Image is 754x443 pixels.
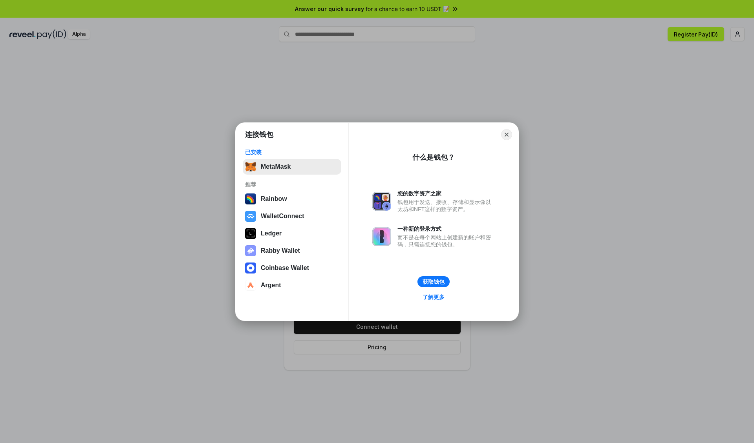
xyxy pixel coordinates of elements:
[372,192,391,211] img: svg+xml,%3Csvg%20xmlns%3D%22http%3A%2F%2Fwww.w3.org%2F2000%2Fsvg%22%20fill%3D%22none%22%20viewBox...
[245,161,256,172] img: svg+xml,%3Csvg%20fill%3D%22none%22%20height%3D%2233%22%20viewBox%3D%220%200%2035%2033%22%20width%...
[243,277,341,293] button: Argent
[243,159,341,175] button: MetaMask
[372,227,391,246] img: svg+xml,%3Csvg%20xmlns%3D%22http%3A%2F%2Fwww.w3.org%2F2000%2Fsvg%22%20fill%3D%22none%22%20viewBox...
[423,278,445,285] div: 获取钱包
[261,213,304,220] div: WalletConnect
[245,211,256,222] img: svg+xml,%3Csvg%20width%3D%2228%22%20height%3D%2228%22%20viewBox%3D%220%200%2028%2028%22%20fill%3D...
[245,193,256,204] img: svg+xml,%3Csvg%20width%3D%22120%22%20height%3D%22120%22%20viewBox%3D%220%200%20120%20120%22%20fil...
[245,181,339,188] div: 推荐
[261,195,287,202] div: Rainbow
[243,260,341,276] button: Coinbase Wallet
[417,276,450,287] button: 获取钱包
[245,228,256,239] img: svg+xml,%3Csvg%20xmlns%3D%22http%3A%2F%2Fwww.w3.org%2F2000%2Fsvg%22%20width%3D%2228%22%20height%3...
[243,208,341,224] button: WalletConnect
[261,163,291,170] div: MetaMask
[397,199,495,213] div: 钱包用于发送、接收、存储和显示像以太坊和NFT这样的数字资产。
[501,129,512,140] button: Close
[245,149,339,156] div: 已安装
[397,234,495,248] div: 而不是在每个网站上创建新的账户和密码，只需连接您的钱包。
[245,245,256,256] img: svg+xml,%3Csvg%20xmlns%3D%22http%3A%2F%2Fwww.w3.org%2F2000%2Fsvg%22%20fill%3D%22none%22%20viewBox...
[245,263,256,273] img: svg+xml,%3Csvg%20width%3D%2228%22%20height%3D%2228%22%20viewBox%3D%220%200%2028%2028%22%20fill%3D...
[243,243,341,259] button: Rabby Wallet
[261,247,300,254] div: Rabby Wallet
[245,280,256,291] img: svg+xml,%3Csvg%20width%3D%2228%22%20height%3D%2228%22%20viewBox%3D%220%200%2028%2028%22%20fill%3D...
[261,230,282,237] div: Ledger
[245,130,273,139] h1: 连接钱包
[397,225,495,232] div: 一种新的登录方式
[423,294,445,301] div: 了解更多
[418,292,449,302] a: 了解更多
[397,190,495,197] div: 您的数字资产之家
[243,191,341,207] button: Rainbow
[412,153,455,162] div: 什么是钱包？
[261,264,309,272] div: Coinbase Wallet
[261,282,281,289] div: Argent
[243,226,341,241] button: Ledger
